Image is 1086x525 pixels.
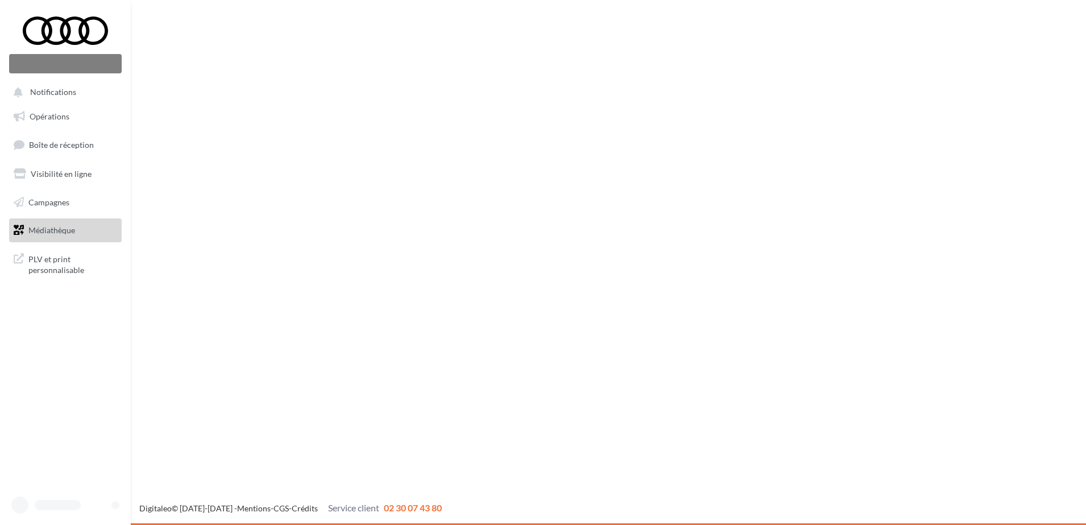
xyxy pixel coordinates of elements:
a: CGS [273,503,289,513]
span: 02 30 07 43 80 [384,502,442,513]
span: Médiathèque [28,225,75,235]
div: Nouvelle campagne [9,54,122,73]
span: Service client [328,502,379,513]
span: Visibilité en ligne [31,169,92,179]
a: Digitaleo [139,503,172,513]
a: Boîte de réception [7,133,124,157]
span: Opérations [30,111,69,121]
span: © [DATE]-[DATE] - - - [139,503,442,513]
span: Boîte de réception [29,140,94,150]
a: Crédits [292,503,318,513]
a: Médiathèque [7,218,124,242]
a: PLV et print personnalisable [7,247,124,280]
a: Mentions [237,503,271,513]
a: Opérations [7,105,124,129]
span: Campagnes [28,197,69,206]
a: Visibilité en ligne [7,162,124,186]
span: Notifications [30,88,76,97]
a: Campagnes [7,191,124,214]
span: PLV et print personnalisable [28,251,117,276]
